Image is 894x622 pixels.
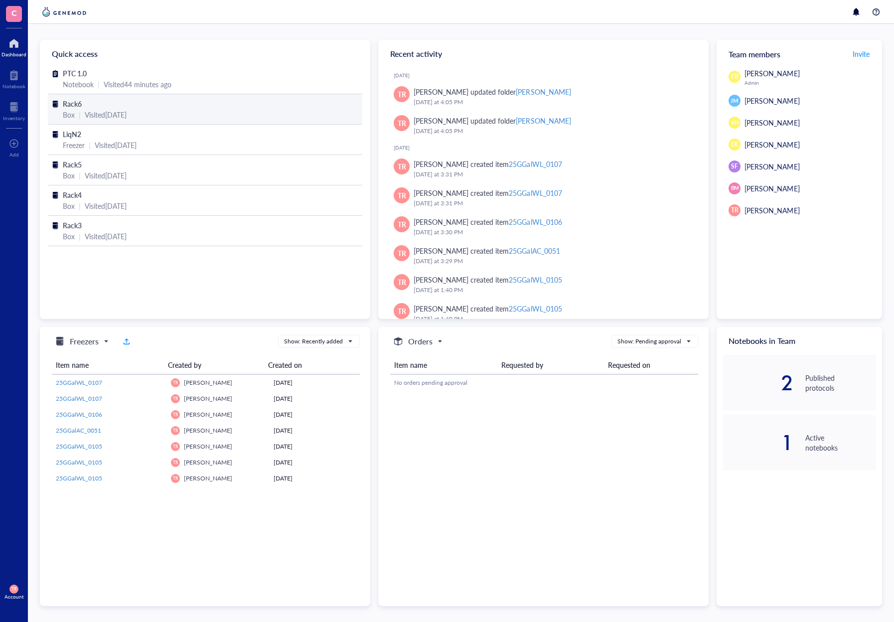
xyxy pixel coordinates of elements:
[2,83,25,89] div: Notebook
[56,410,102,419] span: 25GGalWL_0106
[414,198,693,208] div: [DATE] at 3:31 PM
[723,435,793,451] div: 1
[56,442,163,451] a: 25GGalWL_0105
[85,231,127,242] div: Visited [DATE]
[398,89,406,100] span: TR
[274,442,356,451] div: [DATE]
[414,216,562,227] div: [PERSON_NAME] created item
[184,394,232,403] span: [PERSON_NAME]
[509,217,562,227] div: 25GGalWL_0106
[414,245,560,256] div: [PERSON_NAME] created item
[390,356,497,374] th: Item name
[414,256,693,266] div: [DATE] at 3:29 PM
[3,115,25,121] div: Inventory
[79,170,81,181] div: |
[40,40,370,68] div: Quick access
[63,200,75,211] div: Box
[717,327,882,355] div: Notebooks in Team
[274,410,356,419] div: [DATE]
[378,40,709,68] div: Recent activity
[56,394,102,403] span: 25GGalWL_0107
[386,82,701,111] a: TR[PERSON_NAME] updated folder[PERSON_NAME][DATE] at 4:05 PM
[11,587,16,592] span: TR
[731,206,739,215] span: TR
[9,152,19,157] div: Add
[394,378,694,387] div: No orders pending approval
[497,356,604,374] th: Requested by
[98,79,100,90] div: |
[79,200,81,211] div: |
[274,426,356,435] div: [DATE]
[386,299,701,328] a: TR[PERSON_NAME] created item25GGalWL_0105[DATE] at 1:40 PM
[184,410,232,419] span: [PERSON_NAME]
[3,99,25,121] a: Inventory
[414,274,562,285] div: [PERSON_NAME] created item
[56,458,102,466] span: 25GGalWL_0105
[509,159,562,169] div: 25GGalWL_0107
[63,170,75,181] div: Box
[56,474,102,482] span: 25GGalWL_0105
[63,99,82,109] span: Rack6
[398,248,406,259] span: TR
[745,68,799,78] span: [PERSON_NAME]
[184,426,232,435] span: [PERSON_NAME]
[398,118,406,129] span: TR
[184,458,232,466] span: [PERSON_NAME]
[386,111,701,140] a: TR[PERSON_NAME] updated folder[PERSON_NAME][DATE] at 4:05 PM
[394,72,701,78] div: [DATE]
[731,140,738,149] span: LR
[731,119,739,127] span: KH
[414,86,571,97] div: [PERSON_NAME] updated folder
[852,46,870,62] button: Invite
[56,442,102,451] span: 25GGalWL_0105
[184,442,232,451] span: [PERSON_NAME]
[85,109,127,120] div: Visited [DATE]
[805,373,876,393] div: Published protocols
[745,140,799,150] span: [PERSON_NAME]
[414,126,693,136] div: [DATE] at 4:05 PM
[173,460,178,465] span: TR
[414,285,693,295] div: [DATE] at 1:40 PM
[398,219,406,230] span: TR
[173,412,178,417] span: TR
[56,426,163,435] a: 25GGalAC_0051
[604,356,698,374] th: Requested on
[173,380,178,385] span: TR
[731,162,738,171] span: SF
[414,115,571,126] div: [PERSON_NAME] updated folder
[173,396,178,401] span: TR
[11,6,17,19] span: C
[414,169,693,179] div: [DATE] at 3:31 PM
[63,109,75,120] div: Box
[63,79,94,90] div: Notebook
[516,87,571,97] div: [PERSON_NAME]
[79,109,81,120] div: |
[408,335,433,347] h5: Orders
[394,145,701,151] div: [DATE]
[745,205,799,215] span: [PERSON_NAME]
[89,140,91,151] div: |
[386,270,701,299] a: TR[PERSON_NAME] created item25GGalWL_0105[DATE] at 1:40 PM
[56,458,163,467] a: 25GGalWL_0105
[2,67,25,89] a: Notebook
[56,474,163,483] a: 25GGalWL_0105
[386,183,701,212] a: TR[PERSON_NAME] created item25GGalWL_0107[DATE] at 3:31 PM
[386,155,701,183] a: TR[PERSON_NAME] created item25GGalWL_0107[DATE] at 3:31 PM
[745,96,799,106] span: [PERSON_NAME]
[723,375,793,391] div: 2
[274,394,356,403] div: [DATE]
[745,183,799,193] span: [PERSON_NAME]
[56,410,163,419] a: 25GGalWL_0106
[509,304,562,313] div: 25GGalWL_0105
[274,458,356,467] div: [DATE]
[52,356,164,374] th: Item name
[70,335,99,347] h5: Freezers
[617,337,681,346] div: Show: Pending approval
[516,116,571,126] div: [PERSON_NAME]
[56,426,101,435] span: 25GGalAC_0051
[274,378,356,387] div: [DATE]
[274,474,356,483] div: [DATE]
[173,428,178,433] span: TR
[398,277,406,288] span: TR
[63,220,82,230] span: Rack3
